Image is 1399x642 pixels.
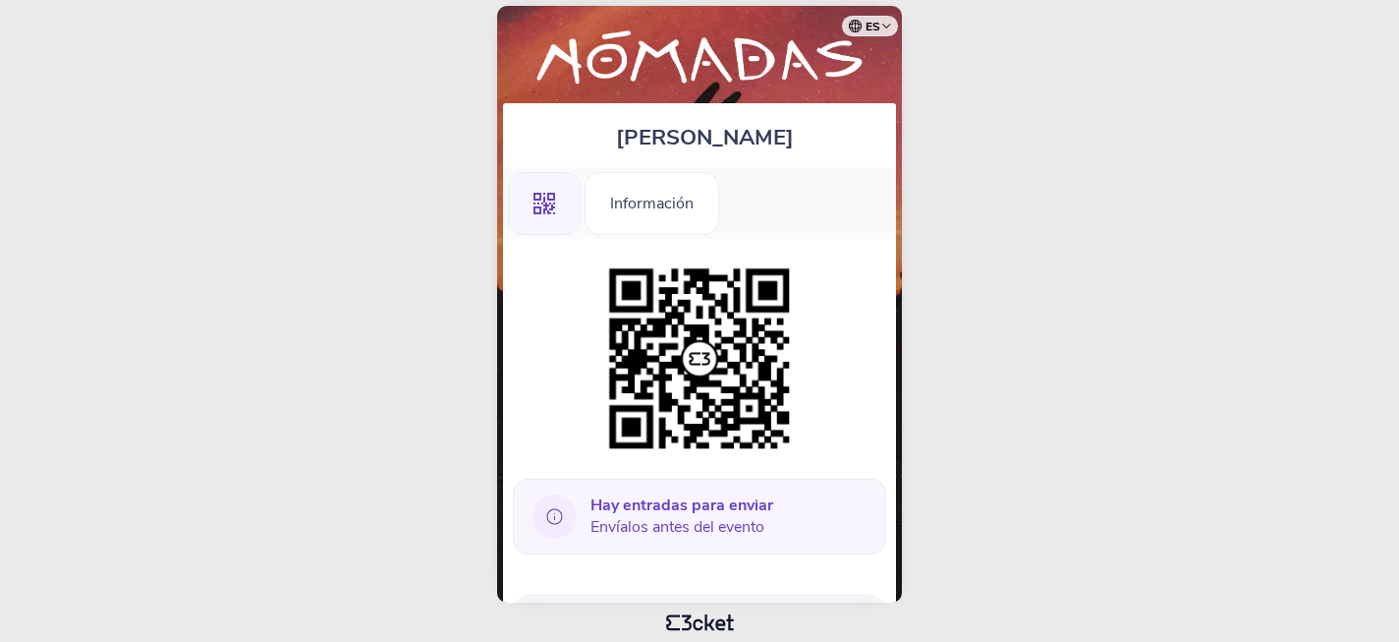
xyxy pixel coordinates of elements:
[590,495,773,516] b: Hay entradas para enviar
[616,123,794,152] span: [PERSON_NAME]
[585,191,719,212] a: Información
[585,172,719,235] div: Información
[599,259,800,459] img: 5185bef6074045f5aa15547f3db08d10.png
[590,495,773,538] span: Envíalos antes del evento
[513,26,886,93] img: Nómadas Festival (4th Edition)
